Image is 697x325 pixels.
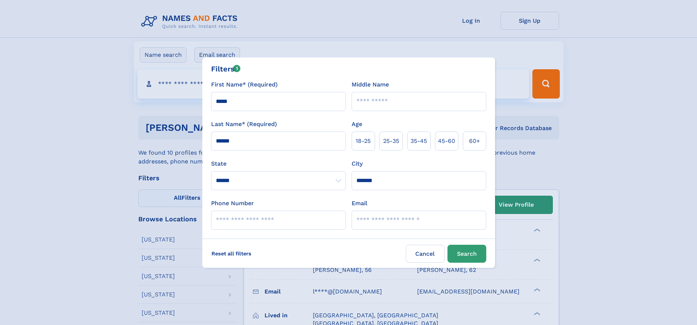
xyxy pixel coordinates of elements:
div: Filters [211,63,241,74]
label: Reset all filters [207,245,256,262]
button: Search [447,245,486,263]
span: 18‑25 [356,137,371,145]
label: Phone Number [211,199,254,208]
span: 25‑35 [383,137,399,145]
span: 45‑60 [438,137,455,145]
label: State [211,159,346,168]
label: Age [352,120,362,129]
label: Email [352,199,367,208]
span: 35‑45 [411,137,427,145]
label: City [352,159,363,168]
label: Middle Name [352,80,389,89]
label: Last Name* (Required) [211,120,277,129]
label: Cancel [406,245,445,263]
label: First Name* (Required) [211,80,278,89]
span: 60+ [469,137,480,145]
